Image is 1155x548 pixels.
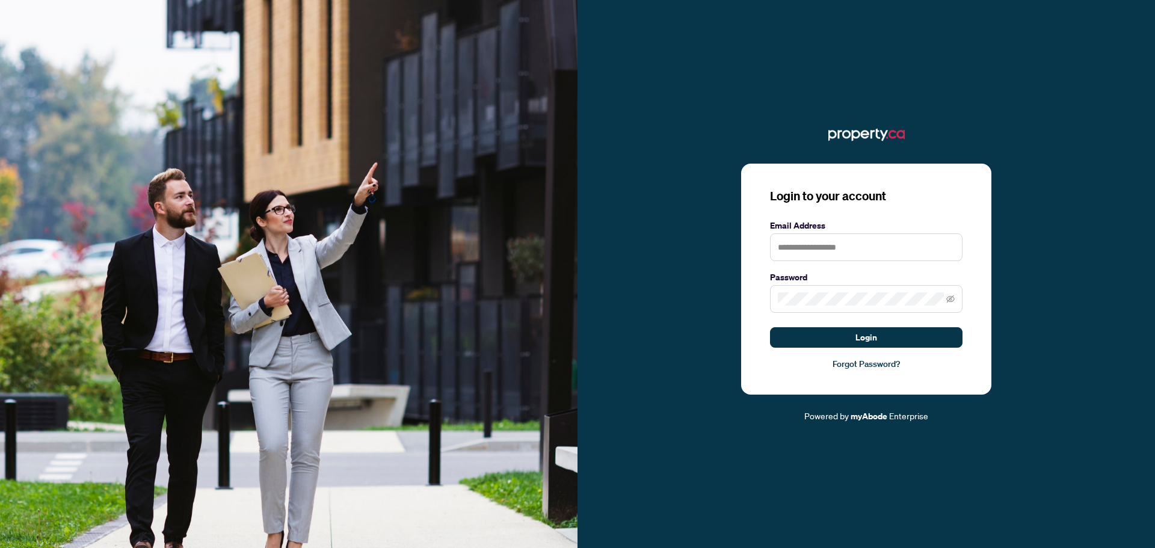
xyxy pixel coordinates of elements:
span: eye-invisible [946,295,955,303]
button: Login [770,327,962,348]
span: Login [855,328,877,347]
a: Forgot Password? [770,357,962,371]
label: Password [770,271,962,284]
label: Email Address [770,219,962,232]
a: myAbode [851,410,887,423]
span: Enterprise [889,410,928,421]
h3: Login to your account [770,188,962,205]
img: ma-logo [828,125,905,144]
span: Powered by [804,410,849,421]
